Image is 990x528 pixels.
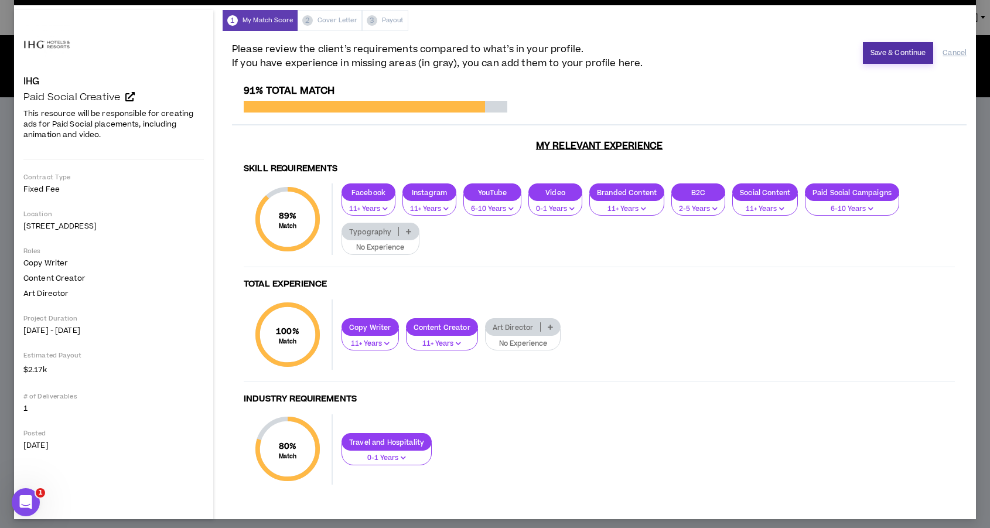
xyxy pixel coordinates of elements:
[805,188,899,197] p: Paid Social Campaigns
[342,188,395,197] p: Facebook
[23,429,204,438] p: Posted
[279,222,297,230] small: Match
[342,443,432,465] button: 0-1 Years
[23,210,204,219] p: Location
[349,339,391,349] p: 11+ Years
[414,339,470,349] p: 11+ Years
[529,188,582,197] p: Video
[485,329,561,351] button: No Experience
[403,188,456,197] p: Instagram
[732,194,798,216] button: 11+ Years
[407,323,477,332] p: Content Creator
[589,194,664,216] button: 11+ Years
[12,488,40,516] iframe: Intercom live chat
[23,184,204,195] p: Fixed Fee
[679,204,718,214] p: 2-5 Years
[463,194,521,216] button: 6-10 Years
[23,314,204,323] p: Project Duration
[23,247,204,256] p: Roles
[805,194,899,216] button: 6-10 Years
[349,243,412,253] p: No Experience
[244,279,955,290] h4: Total Experience
[276,338,299,346] small: Match
[342,233,419,255] button: No Experience
[23,108,193,140] span: This resource will be responsible for creating ads for Paid Social placements, including animatio...
[342,323,398,332] p: Copy Writer
[740,204,790,214] p: 11+ Years
[672,188,725,197] p: B2C
[349,204,388,214] p: 11+ Years
[276,325,299,338] span: 100 %
[471,204,514,214] p: 6-10 Years
[342,329,399,351] button: 11+ Years
[410,204,449,214] p: 11+ Years
[232,42,643,70] span: Please review the client’s requirements compared to what’s in your profile. If you have experienc...
[493,339,554,349] p: No Experience
[464,188,521,197] p: YouTube
[342,227,398,236] p: Typography
[279,440,297,452] span: 80 %
[244,84,334,98] span: 91% Total Match
[342,438,431,447] p: Travel and Hospitality
[597,204,657,214] p: 11+ Years
[279,452,297,461] small: Match
[244,163,955,175] h4: Skill Requirements
[536,204,575,214] p: 0-1 Years
[279,210,297,222] span: 89 %
[23,91,204,103] a: Paid Social Creative
[863,42,934,64] button: Save & Continue
[23,90,120,104] span: Paid Social Creative
[671,194,725,216] button: 2-5 Years
[23,392,204,401] p: # of Deliverables
[813,204,892,214] p: 6-10 Years
[223,10,298,31] div: My Match Score
[23,325,204,336] p: [DATE] - [DATE]
[23,362,47,376] span: $2.17k
[406,329,478,351] button: 11+ Years
[36,488,45,498] span: 1
[23,403,204,414] p: 1
[342,194,395,216] button: 11+ Years
[227,15,238,26] span: 1
[486,323,541,332] p: Art Director
[943,43,967,63] button: Cancel
[23,221,204,231] p: [STREET_ADDRESS]
[232,140,967,152] h3: My Relevant Experience
[733,188,797,197] p: Social Content
[402,194,456,216] button: 11+ Years
[23,258,68,268] span: Copy Writer
[23,351,204,360] p: Estimated Payout
[23,288,69,299] span: Art Director
[23,173,204,182] p: Contract Type
[23,76,39,87] h4: IHG
[23,273,86,284] span: Content Creator
[23,440,204,451] p: [DATE]
[244,394,955,405] h4: Industry Requirements
[349,453,424,464] p: 0-1 Years
[528,194,582,216] button: 0-1 Years
[590,188,664,197] p: Branded Content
